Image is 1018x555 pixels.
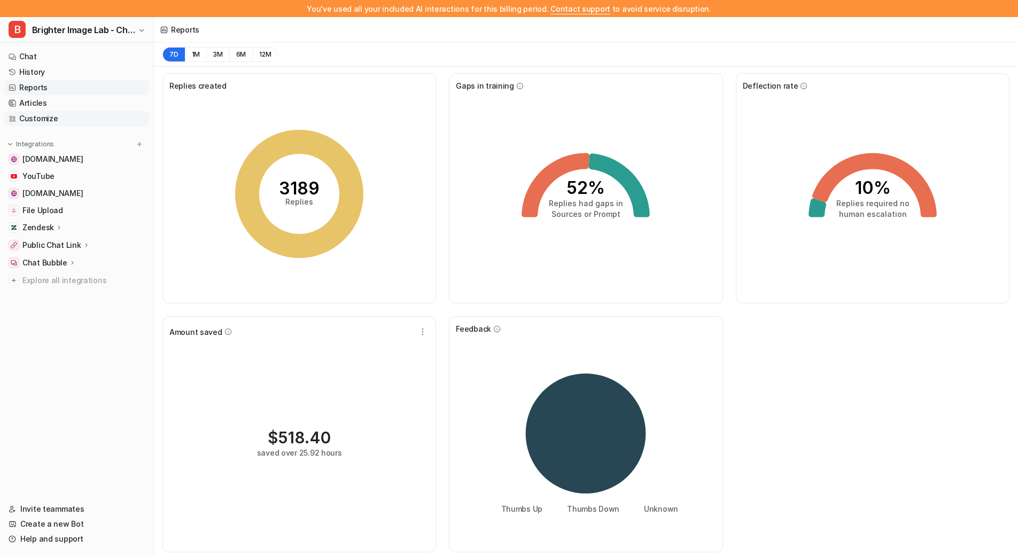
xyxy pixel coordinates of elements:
span: [DOMAIN_NAME] [22,154,83,165]
img: Zendesk [11,224,17,231]
button: 3M [206,47,229,62]
a: YouTubeYouTube [4,169,149,184]
img: Public Chat Link [11,242,17,248]
span: Amount saved [169,326,222,338]
a: Articles [4,96,149,111]
span: Contact support [550,4,610,13]
a: Chat [4,49,149,64]
li: Unknown [636,503,678,514]
a: Reports [4,80,149,95]
a: shop.brighterimagelab.com[DOMAIN_NAME] [4,186,149,201]
a: Help and support [4,531,149,546]
span: Gaps in training [456,80,514,91]
img: YouTube [11,173,17,179]
tspan: Replies required no [836,199,909,208]
div: saved over 25.92 hours [257,447,342,458]
span: Deflection rate [743,80,798,91]
button: 12M [252,47,278,62]
span: YouTube [22,171,55,182]
img: brighterimagelab.com [11,156,17,162]
span: Explore all integrations [22,272,145,289]
li: Thumbs Up [494,503,542,514]
tspan: Replies had gaps in [549,199,623,208]
p: Public Chat Link [22,240,81,251]
span: B [9,21,26,38]
tspan: 52% [566,177,605,198]
p: Integrations [16,140,54,148]
button: 1M [185,47,207,62]
a: History [4,65,149,80]
img: File Upload [11,207,17,214]
span: 518.40 [278,428,331,447]
img: explore all integrations [9,275,19,286]
img: expand menu [6,140,14,148]
p: Zendesk [22,222,54,233]
tspan: 3189 [279,178,320,199]
span: File Upload [22,205,63,216]
span: Feedback [456,323,491,334]
a: Create a new Bot [4,517,149,531]
li: Thumbs Down [559,503,619,514]
a: Customize [4,111,149,126]
span: Replies created [169,80,227,91]
a: brighterimagelab.com[DOMAIN_NAME] [4,152,149,167]
button: 6M [229,47,253,62]
img: shop.brighterimagelab.com [11,190,17,197]
tspan: 10% [854,177,890,198]
div: $ [268,428,331,447]
a: File UploadFile Upload [4,203,149,218]
tspan: human escalation [838,209,906,218]
a: Invite teammates [4,502,149,517]
div: Reports [171,24,199,35]
tspan: Replies [285,197,313,206]
a: Explore all integrations [4,273,149,288]
img: menu_add.svg [136,140,143,148]
span: [DOMAIN_NAME] [22,188,83,199]
button: 7D [162,47,185,62]
p: Chat Bubble [22,257,67,268]
button: Integrations [4,139,57,150]
tspan: Sources or Prompt [551,209,620,218]
span: Brighter Image Lab - Chat [32,22,135,37]
img: Chat Bubble [11,260,17,266]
